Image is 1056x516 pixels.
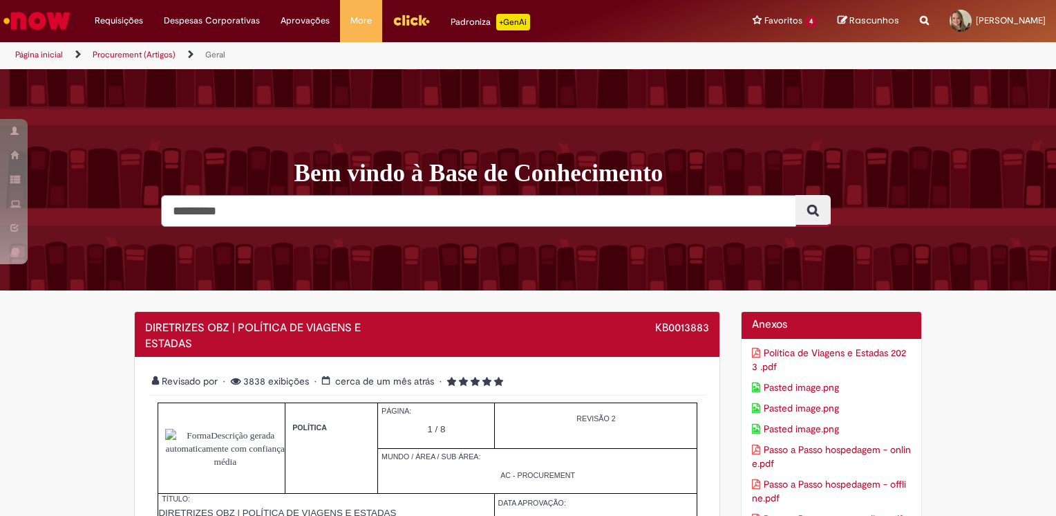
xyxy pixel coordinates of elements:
[281,14,330,28] span: Aprovações
[447,377,456,387] i: 1
[752,346,912,374] a: Download de anexo Política de Viagens e Estadas 2023 .pdf
[161,195,796,227] input: Pesquisar
[795,195,831,227] button: Pesquisar
[500,471,575,479] span: AC - PROCUREMENT
[498,499,566,507] span: DATA APROVAÇÃO:
[752,380,912,394] a: Download de anexo Pasted image.png
[93,49,176,60] a: Procurement (Artigos)
[764,14,802,28] span: Favoritos
[440,375,444,387] span: •
[95,14,143,28] span: Requisições
[752,319,912,331] h2: Anexos
[292,423,327,432] span: POLÍTICA
[849,14,899,27] span: Rascunhos
[440,375,503,387] span: 5 rating
[335,375,434,387] time: 29/07/2025 17:40:49
[15,49,63,60] a: Página inicial
[1,7,73,35] img: ServiceNow
[752,422,912,436] a: Download de anexo Pasted image.png
[494,377,503,387] i: 5
[223,375,228,387] span: •
[752,401,912,415] a: Download de anexo Pasted image.png
[350,14,372,28] span: More
[496,14,530,30] p: +GenAi
[752,477,912,505] a: Download de anexo Passo a Passo hospedagem - offline.pdf
[451,14,530,30] div: Padroniza
[381,452,480,461] span: MUNDO / ÁREA / SUB ÁREA:
[335,375,434,387] span: cerca de um mês atrás
[164,14,260,28] span: Despesas Corporativas
[381,407,411,415] span: PÁGINA:
[205,49,225,60] a: Geral
[752,443,912,470] a: Download de anexo Passo a Passo hospedagem - online.pdf
[976,15,1046,26] span: [PERSON_NAME]
[314,375,319,387] span: •
[152,375,220,387] span: Revisado por
[427,424,445,434] span: 1 / 8
[655,321,709,335] span: KB0013883
[471,377,480,387] i: 3
[576,414,615,423] span: REVISÃO 2
[162,495,190,503] span: TÍTULO:
[459,377,468,387] i: 2
[805,16,817,28] span: 4
[447,375,503,387] span: Classificação média do artigo - 5.0 estrelas
[294,159,932,188] h1: Bem vindo à Base de Conhecimento
[482,377,491,387] i: 4
[165,429,285,468] img: FormaDescrição gerada automaticamente com confiança média
[10,42,694,68] ul: Trilhas de página
[145,321,361,351] span: DIRETRIZES OBZ | POLÍTICA DE VIAGENS E ESTADAS
[393,10,430,30] img: click_logo_yellow_360x200.png
[838,15,899,28] a: Rascunhos
[223,375,312,387] span: 3838 exibições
